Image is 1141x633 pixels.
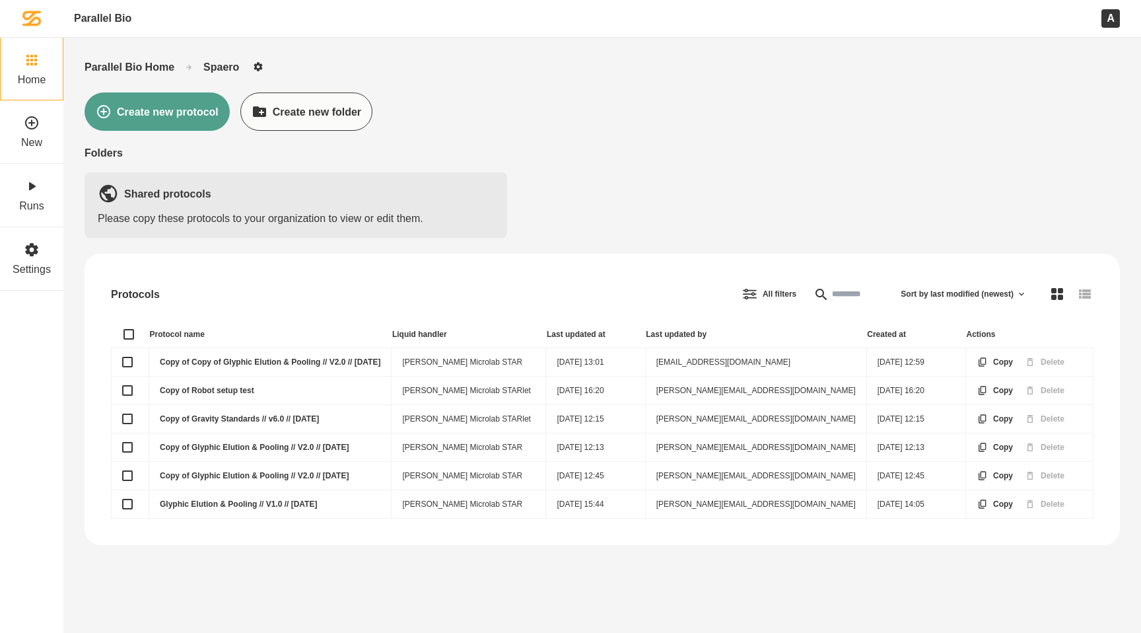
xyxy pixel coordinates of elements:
[392,377,546,405] td: [PERSON_NAME] Microlab STARlet
[112,433,1093,462] tr: Copy of Glyphic Elution & Pooling // V2.0 // [DATE]
[546,348,645,377] td: [DATE] 13:01
[1066,275,1104,313] button: List view
[250,58,267,75] button: Folder settings
[122,385,133,396] button: Copy of Robot setup test
[13,263,51,276] label: Settings
[22,9,41,28] img: Spaero logomark
[392,490,546,519] td: [PERSON_NAME] Microlab STAR
[901,289,1014,299] span: Sort by last modified (newest)
[966,321,1093,348] th: Actions
[112,377,1093,405] tr: Copy of Robot setup test
[1101,9,1120,27] div: A
[112,462,1093,490] tr: Copy of Glyphic Elution & Pooling // V2.0 // [DATE]
[866,462,965,490] td: [DATE] 12:45
[123,329,134,340] button: Select all protocols
[160,357,380,367] a: Copy of Copy of Glyphic Elution & Pooling // V2.0 // [DATE]
[645,462,866,490] td: [PERSON_NAME][EMAIL_ADDRESS][DOMAIN_NAME]
[546,405,645,433] td: [DATE] 12:15
[122,442,133,453] button: Copy of Glyphic Elution & Pooling // V2.0 // [DATE]
[866,348,965,377] td: [DATE] 12:59
[85,61,174,73] a: Parallel Bio Home
[112,490,1093,519] tr: Glyphic Elution & Pooling // V1.0 // [DATE]
[1014,374,1076,407] button: Delete
[392,321,546,348] th: Liquid handler
[149,321,392,348] th: Protocol name
[85,93,230,131] button: Create new protocol
[866,377,965,405] td: [DATE] 16:20
[21,136,42,149] label: New
[546,377,645,405] td: [DATE] 16:20
[730,275,808,313] button: Filter protocol
[160,386,254,395] a: Copy of Robot setup test
[966,374,1024,407] button: Copy
[18,73,46,86] label: Home
[111,288,160,301] div: Protocols
[160,414,319,424] a: Copy of Gravity Standards // v6.0 // [DATE]
[392,405,546,433] td: [PERSON_NAME] Microlab STARlet
[546,490,645,519] td: [DATE] 15:44
[645,433,866,462] td: [PERSON_NAME][EMAIL_ADDRESS][DOMAIN_NAME]
[866,433,965,462] td: [DATE] 12:13
[392,348,546,377] td: [PERSON_NAME] Microlab STAR
[124,188,494,200] div: Shared protocols
[85,147,1120,159] div: Folders
[392,433,546,462] td: [PERSON_NAME] Microlab STAR
[1014,346,1076,379] button: Delete
[160,443,349,452] a: Copy of Glyphic Elution & Pooling // V2.0 // [DATE]
[160,500,317,509] a: Glyphic Elution & Pooling // V1.0 // [DATE]
[160,471,349,480] a: Copy of Glyphic Elution & Pooling // V2.0 // [DATE]
[392,462,546,490] td: [PERSON_NAME] Microlab STAR
[546,433,645,462] td: [DATE] 12:13
[966,346,1024,379] button: Copy
[122,414,133,424] button: Copy of Gravity Standards // v6.0 // [DATE]
[122,499,133,509] button: Glyphic Elution & Pooling // V1.0 // [DATE]
[866,490,965,519] td: [DATE] 14:05
[546,462,645,490] td: [DATE] 12:45
[1014,431,1076,464] button: Delete
[866,405,965,433] td: [DATE] 12:15
[98,212,494,225] div: Please copy these protocols to your organization to view or edit them.
[1014,459,1076,492] button: Delete
[240,93,372,131] button: Create new folder
[966,431,1024,464] button: Copy
[122,470,133,481] button: Copy of Glyphic Elution & Pooling // V2.0 // [DATE]
[122,357,133,367] button: Copy of Copy of Glyphic Elution & Pooling // V2.0 // [DATE]
[1014,488,1076,521] button: Delete
[645,321,866,348] th: Last updated by
[866,321,965,348] th: Created at
[112,405,1093,433] tr: Copy of Gravity Standards // v6.0 // [DATE]
[19,200,44,212] label: Runs
[112,348,1093,377] tr: Copy of Copy of Glyphic Elution & Pooling // V2.0 // [DATE]
[1014,402,1076,435] button: Delete
[1038,275,1076,313] button: Tile view
[966,488,1024,521] button: Copy
[645,348,866,377] td: [EMAIL_ADDRESS][DOMAIN_NAME]
[546,321,645,348] th: Last updated at
[966,459,1024,492] button: Copy
[74,12,131,24] a: Parallel Bio
[645,405,866,433] td: [PERSON_NAME][EMAIL_ADDRESS][DOMAIN_NAME]
[645,377,866,405] td: [PERSON_NAME][EMAIL_ADDRESS][DOMAIN_NAME]
[203,61,239,73] a: Spaero
[645,490,866,519] td: [PERSON_NAME][EMAIL_ADDRESS][DOMAIN_NAME]
[966,402,1024,435] button: Copy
